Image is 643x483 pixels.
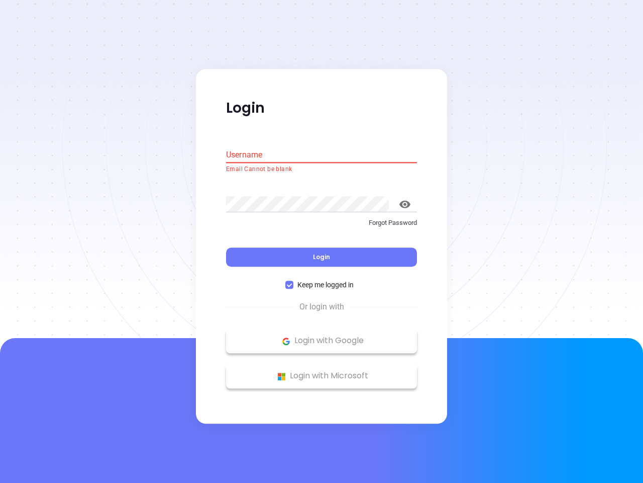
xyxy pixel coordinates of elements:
img: Microsoft Logo [275,370,288,383]
p: Login with Google [231,334,412,349]
p: Email Cannot be blank [226,165,417,175]
p: Login with Microsoft [231,369,412,384]
button: Microsoft Logo Login with Microsoft [226,364,417,389]
a: Forgot Password [226,218,417,236]
span: Login [313,253,330,262]
p: Forgot Password [226,218,417,228]
p: Login [226,99,417,117]
img: Google Logo [280,335,292,348]
span: Keep me logged in [293,280,358,291]
span: Or login with [294,301,349,313]
button: toggle password visibility [393,192,417,216]
button: Login [226,248,417,267]
button: Google Logo Login with Google [226,329,417,354]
